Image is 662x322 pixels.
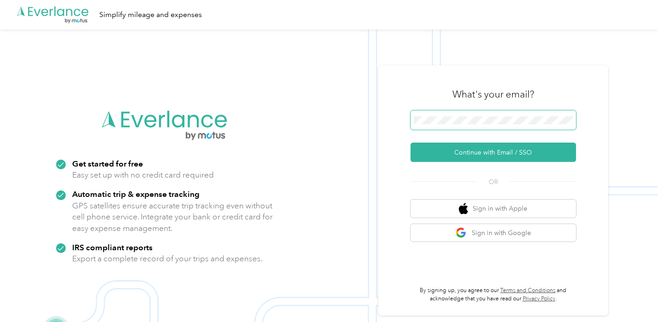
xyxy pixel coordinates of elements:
[411,143,576,162] button: Continue with Email / SSO
[99,9,202,21] div: Simplify mileage and expenses
[72,242,153,252] strong: IRS compliant reports
[72,169,214,181] p: Easy set up with no credit card required
[452,88,534,101] h3: What's your email?
[72,200,273,234] p: GPS satellites ensure accurate trip tracking even without cell phone service. Integrate your bank...
[477,177,509,187] span: OR
[72,189,200,199] strong: Automatic trip & expense tracking
[523,295,555,302] a: Privacy Policy
[411,224,576,242] button: google logoSign in with Google
[456,227,467,239] img: google logo
[500,287,555,294] a: Terms and Conditions
[459,203,468,214] img: apple logo
[411,200,576,218] button: apple logoSign in with Apple
[72,253,263,264] p: Export a complete record of your trips and expenses.
[411,287,576,303] p: By signing up, you agree to our and acknowledge that you have read our .
[72,159,143,168] strong: Get started for free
